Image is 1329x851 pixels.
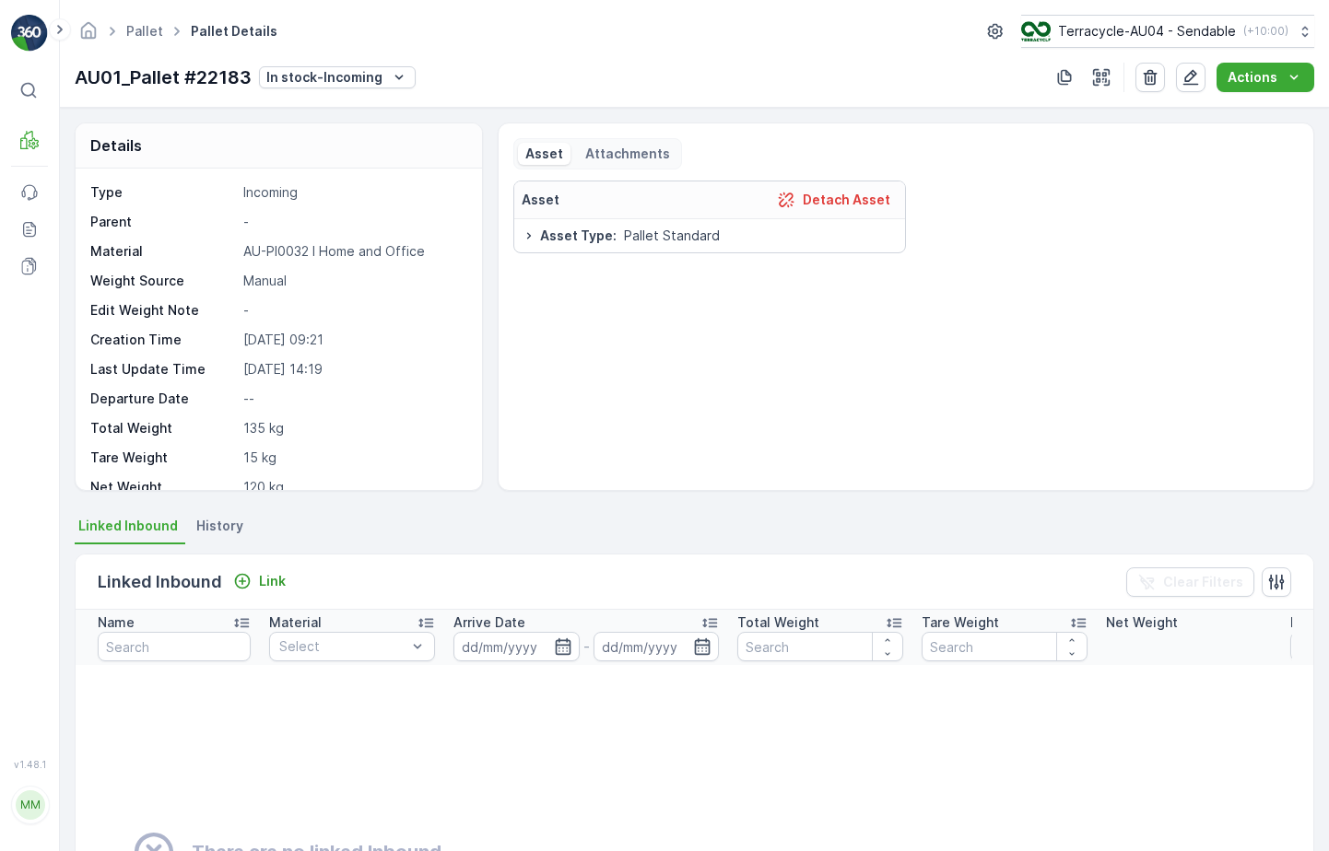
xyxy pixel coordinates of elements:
[243,242,463,261] p: AU-PI0032 I Home and Office
[243,331,463,349] p: [DATE] 09:21
[196,517,243,535] span: History
[624,227,720,245] span: Pallet Standard
[1126,567,1254,597] button: Clear Filters
[78,28,99,43] a: Homepage
[453,613,525,632] p: Arrive Date
[803,191,890,209] p: Detach Asset
[540,227,617,245] span: Asset Type :
[90,390,236,408] p: Departure Date
[243,301,463,320] p: -
[259,572,286,590] p: Link
[737,613,819,632] p: Total Weight
[1243,24,1288,39] p: ( +10:00 )
[243,449,463,467] p: 15 kg
[1228,68,1277,87] p: Actions
[243,390,463,408] p: --
[1021,15,1314,48] button: Terracycle-AU04 - Sendable(+10:00)
[243,272,463,290] p: Manual
[269,613,322,632] p: Material
[187,22,281,41] span: Pallet Details
[453,632,580,661] input: dd/mm/yyyy
[922,632,1088,661] input: Search
[16,790,45,820] div: MM
[243,213,463,231] p: -
[1217,63,1314,92] button: Actions
[90,360,236,379] p: Last Update Time
[243,419,463,437] p: 135 kg
[90,419,236,437] p: Total Weight
[243,360,463,379] p: [DATE] 14:19
[266,68,382,87] p: In stock-Incoming
[90,183,236,202] p: Type
[279,637,406,656] p: Select
[259,66,416,88] button: In stock-Incoming
[90,478,236,496] p: Net Weight
[1058,22,1236,41] p: Terracycle-AU04 - Sendable
[11,774,48,836] button: MM
[922,613,999,632] p: Tare Weight
[90,134,142,157] p: Details
[90,242,236,261] p: Material
[226,570,293,592] button: Link
[243,478,463,496] p: 120 kg
[78,517,178,535] span: Linked Inbound
[90,272,236,290] p: Weight Source
[583,635,590,658] p: -
[585,145,670,163] p: Attachments
[1021,21,1051,41] img: terracycle_logo.png
[98,569,222,595] p: Linked Inbound
[90,331,236,349] p: Creation Time
[126,23,163,39] a: Pallet
[243,183,463,202] p: Incoming
[98,632,251,661] input: Search
[11,759,48,770] span: v 1.48.1
[1163,573,1243,591] p: Clear Filters
[525,145,563,163] p: Asset
[594,632,720,661] input: dd/mm/yyyy
[75,64,252,91] p: AU01_Pallet #22183
[90,449,236,467] p: Tare Weight
[770,189,898,211] button: Detach Asset
[522,191,559,209] p: Asset
[90,301,236,320] p: Edit Weight Note
[1106,613,1178,632] p: Net Weight
[90,213,236,231] p: Parent
[11,15,48,52] img: logo
[737,632,903,661] input: Search
[98,613,135,632] p: Name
